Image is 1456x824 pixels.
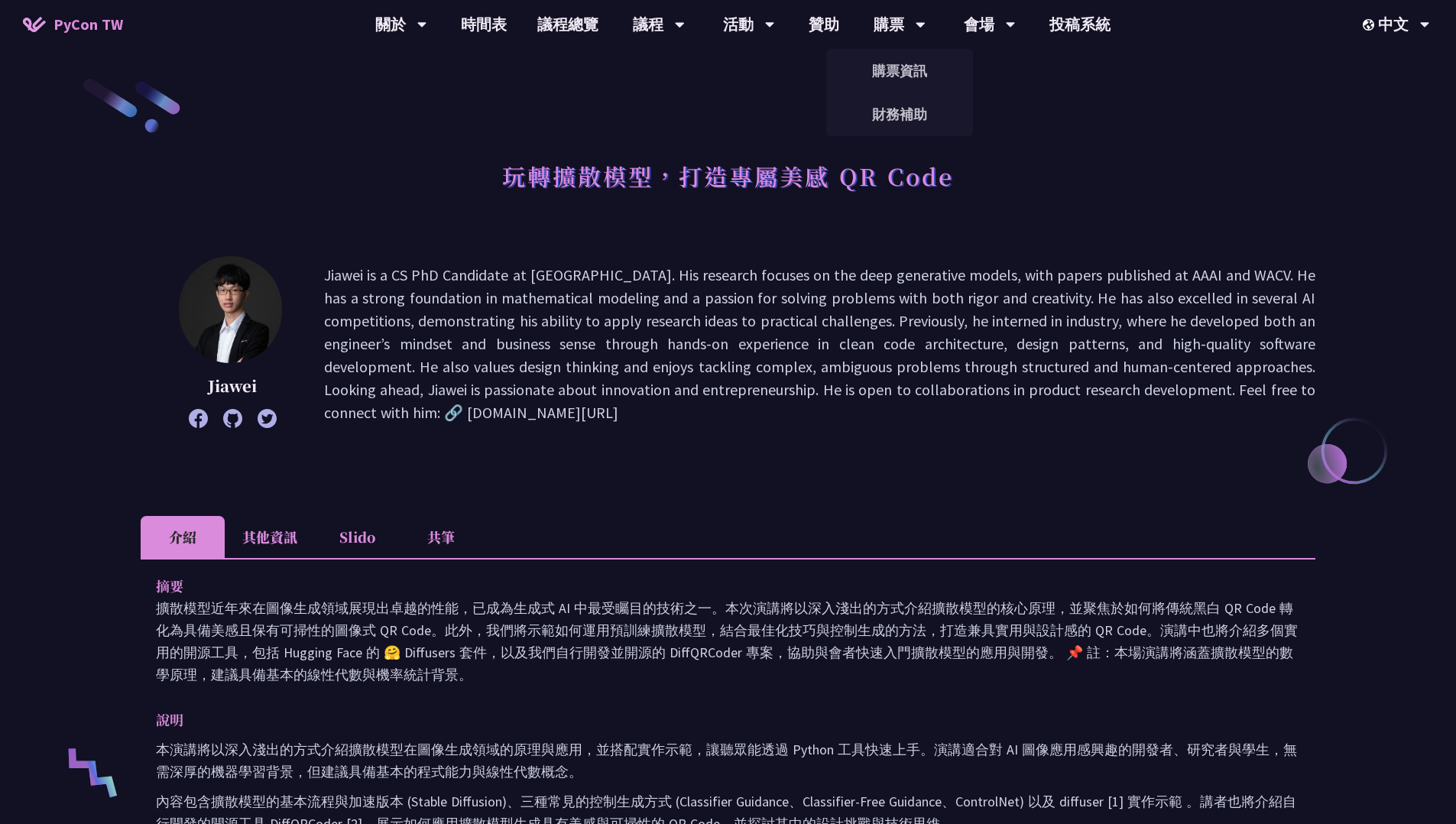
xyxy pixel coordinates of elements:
[141,516,225,558] li: 介紹
[826,96,973,132] a: 財務補助
[225,516,315,558] li: 其他資訊
[156,738,1300,783] p: 本演講將以深入淺出的方式介紹擴散模型在圖像生成領域的原理與應用，並搭配實作示範，讓聽眾能透過 Python 工具快速上手。演講適合對 AI 圖像應用感興趣的開發者、研究者與學生，無需深厚的機器學...
[315,516,399,558] li: Slido
[1363,19,1378,31] img: Locale Icon
[399,516,483,558] li: 共筆
[826,53,973,89] a: 購票資訊
[23,17,46,32] img: Home icon of PyCon TW 2025
[156,575,1270,597] p: 摘要
[179,256,282,363] img: Jiawei
[324,264,1315,424] p: Jiawei is a CS PhD Candidate at [GEOGRAPHIC_DATA]. His research focuses on the deep generative mo...
[156,597,1300,686] p: 擴散模型近年來在圖像生成領域展現出卓越的性能，已成為生成式 AI 中最受矚目的技術之一。本次演講將以深入淺出的方式介紹擴散模型的核心原理，並聚焦於如何將傳統黑白 QR Code 轉化為具備美感且...
[156,709,1270,731] p: 說明
[502,153,954,199] h1: 玩轉擴散模型，打造專屬美感 QR Code
[179,375,286,397] p: Jiawei
[8,5,138,44] a: PyCon TW
[54,13,123,36] span: PyCon TW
